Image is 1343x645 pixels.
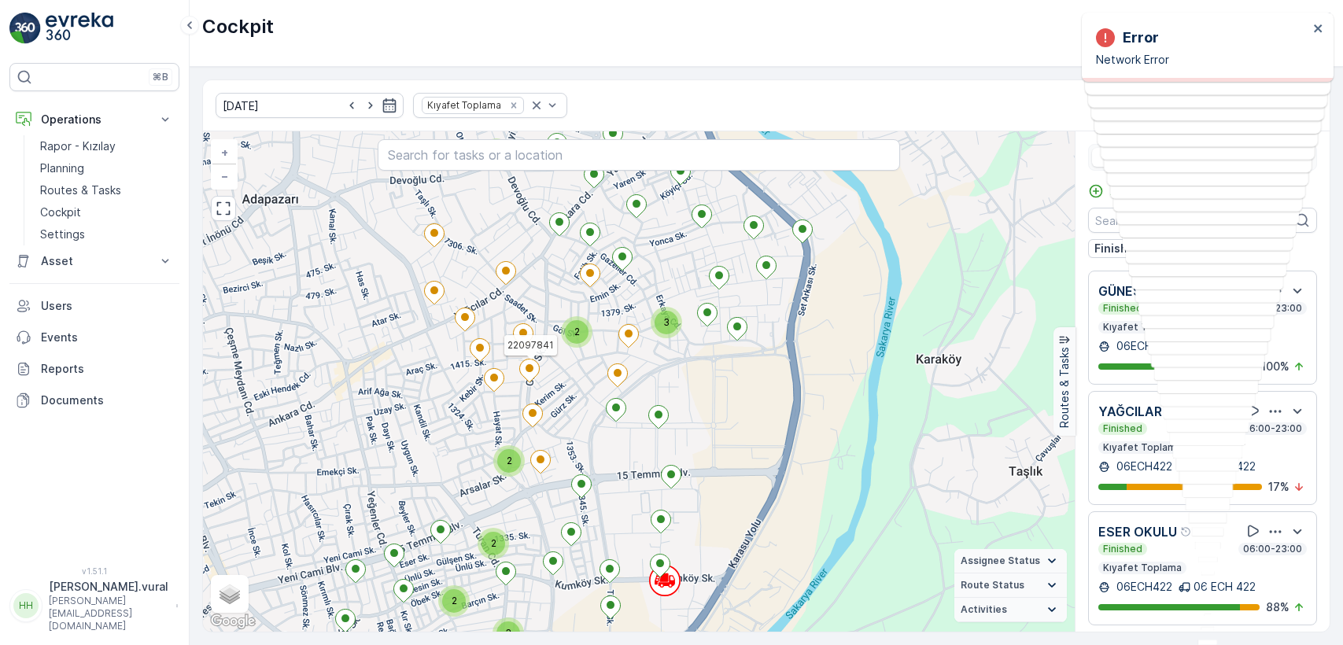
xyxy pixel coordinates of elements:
[1101,422,1144,435] p: Finished
[49,595,168,632] p: [PERSON_NAME][EMAIL_ADDRESS][DOMAIN_NAME]
[212,577,247,611] a: Layers
[40,160,84,176] p: Planning
[49,579,168,595] p: [PERSON_NAME].vural
[1266,599,1290,615] p: 88 %
[1098,522,1177,541] p: ESER OKULU
[1101,321,1183,334] p: Kıyafet Toplama
[1094,241,1160,256] p: Finished (3)
[1261,359,1290,374] p: 100 %
[478,528,509,559] div: 2
[1101,562,1183,574] p: Kıyafet Toplama
[9,566,179,576] span: v 1.51.1
[452,595,457,606] span: 2
[1088,239,1166,258] button: Finished (3)
[1096,52,1308,68] p: Network Error
[378,139,901,171] input: Search for tasks or a location
[663,316,670,328] span: 3
[438,585,470,617] div: 2
[41,253,148,269] p: Asset
[491,537,496,549] span: 2
[216,93,404,118] input: dd/mm/yyyy
[207,611,259,632] img: Google
[1113,459,1172,474] p: 06ECH422
[1180,525,1193,538] div: Help Tooltip Icon
[1098,282,1164,300] p: GÜNEŞLER
[1101,441,1183,454] p: Kıyafet Toplama
[221,169,229,182] span: −
[574,326,580,337] span: 2
[961,555,1040,567] span: Assignee Status
[651,307,682,338] div: 3
[34,179,179,201] a: Routes & Tasks
[507,455,512,466] span: 2
[9,353,179,385] a: Reports
[9,385,179,416] a: Documents
[34,135,179,157] a: Rapor - Kızılay
[207,611,259,632] a: Open this area in Google Maps (opens a new window)
[41,361,173,377] p: Reports
[493,445,525,477] div: 2
[153,71,168,83] p: ⌘B
[212,164,236,188] a: Zoom Out
[9,322,179,353] a: Events
[46,13,113,44] img: logo_light-DOdMpM7g.png
[505,627,511,639] span: 3
[422,98,504,112] div: Kıyafet Toplama
[961,579,1024,592] span: Route Status
[9,13,41,44] img: logo
[221,146,228,159] span: +
[41,330,173,345] p: Events
[41,112,148,127] p: Operations
[9,245,179,277] button: Asset
[954,549,1067,573] summary: Assignee Status
[1123,27,1159,49] p: Error
[1268,479,1290,495] p: 17 %
[1242,543,1304,555] p: 06:00-23:00
[9,290,179,322] a: Users
[40,182,121,198] p: Routes & Tasks
[561,316,592,348] div: 2
[40,227,85,242] p: Settings
[1101,543,1144,555] p: Finished
[9,104,179,135] button: Operations
[34,223,179,245] a: Settings
[481,138,512,170] div: 2
[1194,579,1256,595] p: 06 ECH 422
[1088,208,1317,233] input: Search Routes
[212,141,236,164] a: Zoom In
[41,298,173,314] p: Users
[1101,302,1144,315] p: Finished
[34,157,179,179] a: Planning
[954,598,1067,622] summary: Activities
[954,573,1067,598] summary: Route Status
[9,579,179,632] button: HH[PERSON_NAME].vural[PERSON_NAME][EMAIL_ADDRESS][DOMAIN_NAME]
[41,393,173,408] p: Documents
[505,99,522,112] div: Remove Kıyafet Toplama
[1098,402,1162,421] p: YAĞCILAR
[961,603,1007,616] span: Activities
[40,205,81,220] p: Cockpit
[40,138,116,154] p: Rapor - Kızılay
[1113,338,1172,354] p: 06ECH422
[1113,579,1172,595] p: 06ECH422
[13,593,39,618] div: HH
[1057,348,1072,429] p: Routes & Tasks
[1088,183,1208,199] a: Add Ad Hoc Route
[1242,422,1304,435] p: 06:00-23:00
[202,14,274,39] p: Cockpit
[34,201,179,223] a: Cockpit
[1313,22,1324,37] button: close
